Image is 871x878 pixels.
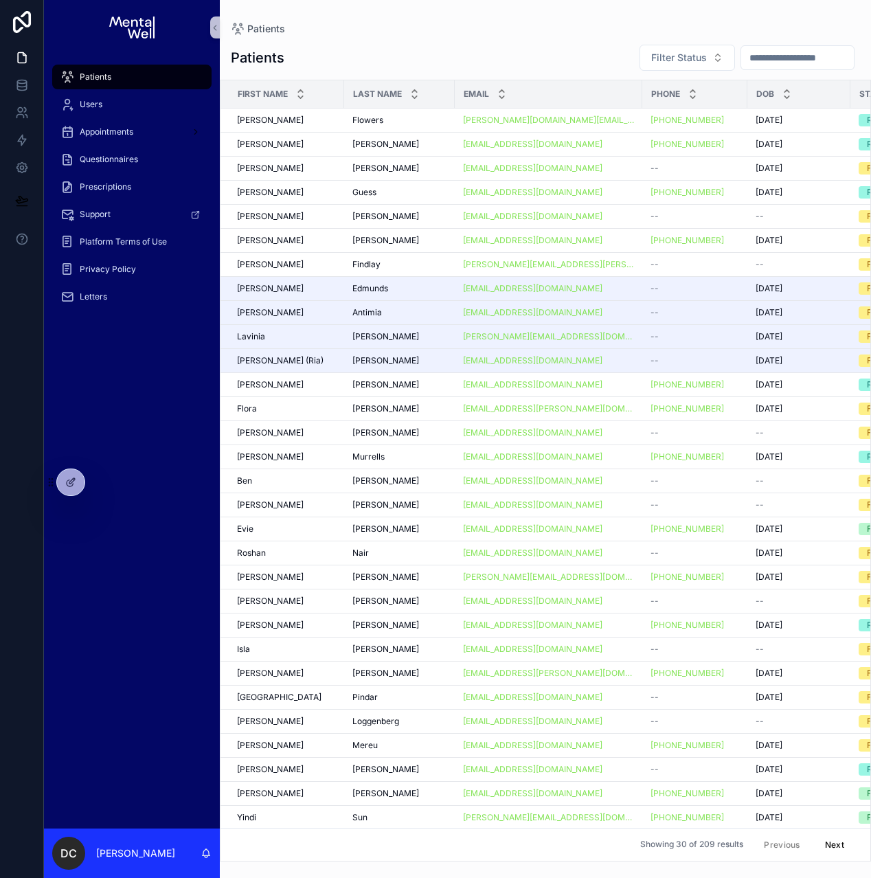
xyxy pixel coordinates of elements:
[651,187,724,198] a: [PHONE_NUMBER]
[237,283,336,294] a: [PERSON_NAME]
[352,427,446,438] a: [PERSON_NAME]
[352,451,446,462] a: Murrells
[237,475,336,486] a: Ben
[352,668,419,679] span: [PERSON_NAME]
[463,764,634,775] a: [EMAIL_ADDRESS][DOMAIN_NAME]
[756,427,842,438] a: --
[756,403,842,414] a: [DATE]
[80,236,167,247] span: Platform Terms of Use
[651,379,724,390] a: [PHONE_NUMBER]
[237,716,336,727] a: [PERSON_NAME]
[756,355,842,366] a: [DATE]
[651,115,724,126] a: [PHONE_NUMBER]
[463,475,602,486] a: [EMAIL_ADDRESS][DOMAIN_NAME]
[463,379,634,390] a: [EMAIL_ADDRESS][DOMAIN_NAME]
[237,235,336,246] a: [PERSON_NAME]
[651,51,707,65] span: Filter Status
[756,524,782,534] span: [DATE]
[352,355,446,366] a: [PERSON_NAME]
[80,209,111,220] span: Support
[651,572,739,583] a: [PHONE_NUMBER]
[237,211,336,222] a: [PERSON_NAME]
[352,379,446,390] a: [PERSON_NAME]
[651,403,739,414] a: [PHONE_NUMBER]
[237,187,304,198] span: [PERSON_NAME]
[352,427,419,438] span: [PERSON_NAME]
[52,147,212,172] a: Questionnaires
[756,572,782,583] span: [DATE]
[237,451,336,462] a: [PERSON_NAME]
[237,139,304,150] span: [PERSON_NAME]
[756,692,842,703] a: [DATE]
[237,427,336,438] a: [PERSON_NAME]
[651,283,739,294] a: --
[756,499,764,510] span: --
[756,163,842,174] a: [DATE]
[651,524,739,534] a: [PHONE_NUMBER]
[463,427,602,438] a: [EMAIL_ADDRESS][DOMAIN_NAME]
[237,668,304,679] span: [PERSON_NAME]
[756,211,764,222] span: --
[52,229,212,254] a: Platform Terms of Use
[237,139,336,150] a: [PERSON_NAME]
[237,283,304,294] span: [PERSON_NAME]
[463,524,634,534] a: [EMAIL_ADDRESS][DOMAIN_NAME]
[237,259,336,270] a: [PERSON_NAME]
[651,211,739,222] a: --
[463,355,634,366] a: [EMAIL_ADDRESS][DOMAIN_NAME]
[237,572,336,583] a: [PERSON_NAME]
[651,235,724,246] a: [PHONE_NUMBER]
[352,211,419,222] span: [PERSON_NAME]
[651,139,739,150] a: [PHONE_NUMBER]
[352,163,446,174] a: [PERSON_NAME]
[463,692,602,703] a: [EMAIL_ADDRESS][DOMAIN_NAME]
[352,355,419,366] span: [PERSON_NAME]
[651,259,659,270] span: --
[756,427,764,438] span: --
[651,331,739,342] a: --
[237,548,336,559] a: Roshan
[109,16,154,38] img: App logo
[463,307,602,318] a: [EMAIL_ADDRESS][DOMAIN_NAME]
[463,187,634,198] a: [EMAIL_ADDRESS][DOMAIN_NAME]
[640,45,735,71] button: Select Button
[352,764,446,775] a: [PERSON_NAME]
[352,524,419,534] span: [PERSON_NAME]
[651,115,739,126] a: [PHONE_NUMBER]
[651,740,739,751] a: [PHONE_NUMBER]
[756,620,842,631] a: [DATE]
[352,235,419,246] span: [PERSON_NAME]
[651,692,659,703] span: --
[463,139,634,150] a: [EMAIL_ADDRESS][DOMAIN_NAME]
[756,283,782,294] span: [DATE]
[352,475,419,486] span: [PERSON_NAME]
[352,692,378,703] span: Pindar
[756,499,842,510] a: --
[756,307,782,318] span: [DATE]
[463,475,634,486] a: [EMAIL_ADDRESS][DOMAIN_NAME]
[651,548,659,559] span: --
[651,572,724,583] a: [PHONE_NUMBER]
[237,644,250,655] span: Isla
[651,451,724,462] a: [PHONE_NUMBER]
[52,284,212,309] a: Letters
[756,379,842,390] a: [DATE]
[237,499,304,510] span: [PERSON_NAME]
[352,235,446,246] a: [PERSON_NAME]
[651,524,724,534] a: [PHONE_NUMBER]
[756,716,764,727] span: --
[651,716,659,727] span: --
[463,572,634,583] a: [PERSON_NAME][EMAIL_ADDRESS][DOMAIN_NAME]
[463,355,602,366] a: [EMAIL_ADDRESS][DOMAIN_NAME]
[237,692,336,703] a: [GEOGRAPHIC_DATA]
[651,403,724,414] a: [PHONE_NUMBER]
[237,524,336,534] a: Evie
[756,692,782,703] span: [DATE]
[463,379,602,390] a: [EMAIL_ADDRESS][DOMAIN_NAME]
[463,403,634,414] a: [EMAIL_ADDRESS][PERSON_NAME][DOMAIN_NAME]
[756,644,842,655] a: --
[80,181,131,192] span: Prescriptions
[463,596,634,607] a: [EMAIL_ADDRESS][DOMAIN_NAME]
[352,596,419,607] span: [PERSON_NAME]
[80,291,107,302] span: Letters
